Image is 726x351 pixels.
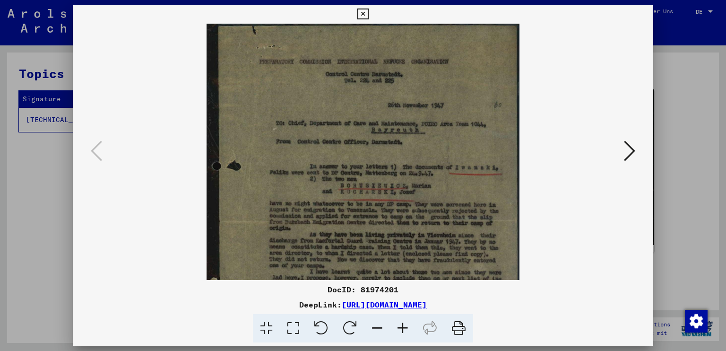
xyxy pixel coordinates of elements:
a: [URL][DOMAIN_NAME] [342,300,427,309]
div: DeepLink: [73,299,654,310]
div: DocID: 81974201 [73,284,654,295]
img: Zustimmung ändern [685,310,708,333]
